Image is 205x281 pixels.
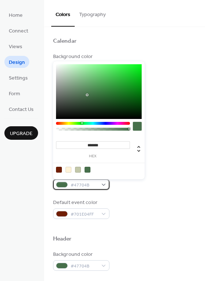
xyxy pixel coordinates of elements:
[71,211,98,218] span: #701E04FF
[4,56,29,68] a: Design
[4,87,25,99] a: Form
[53,235,72,243] div: Header
[9,43,22,51] span: Views
[9,59,25,66] span: Design
[56,154,130,158] label: hex
[71,262,98,270] span: #47704B
[71,181,98,189] span: #47704B
[4,126,38,140] button: Upgrade
[4,72,32,84] a: Settings
[4,40,27,52] a: Views
[85,167,90,173] div: rgb(71, 112, 75)
[9,74,28,82] span: Settings
[53,53,108,61] div: Background color
[53,38,77,45] div: Calendar
[10,130,33,138] span: Upgrade
[56,167,62,173] div: rgb(112, 30, 4)
[66,167,71,173] div: rgb(255, 243, 216)
[9,27,28,35] span: Connect
[4,9,27,21] a: Home
[53,199,108,207] div: Default event color
[9,106,34,113] span: Contact Us
[9,90,20,98] span: Form
[4,24,33,36] a: Connect
[75,167,81,173] div: rgb(194, 199, 169)
[4,103,38,115] a: Contact Us
[53,251,108,258] div: Background color
[9,12,23,19] span: Home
